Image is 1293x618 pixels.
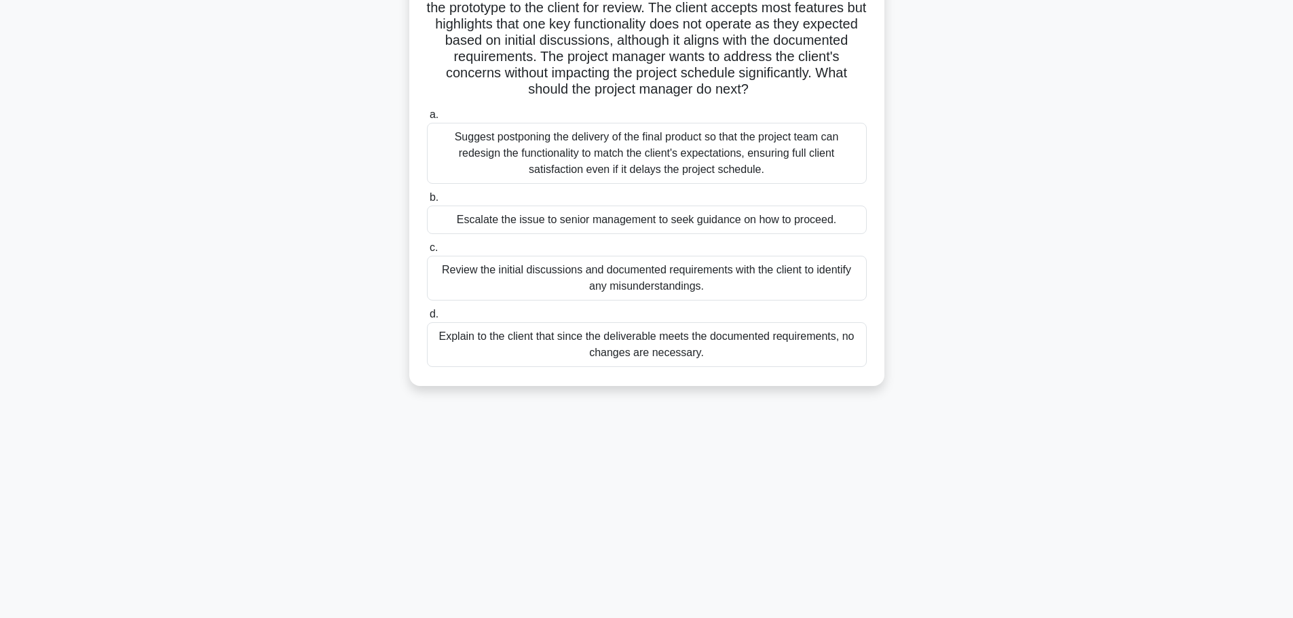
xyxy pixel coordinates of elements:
[430,308,438,320] span: d.
[427,322,867,367] div: Explain to the client that since the deliverable meets the documented requirements, no changes ar...
[430,242,438,253] span: c.
[427,256,867,301] div: Review the initial discussions and documented requirements with the client to identify any misund...
[430,109,438,120] span: a.
[430,191,438,203] span: b.
[427,123,867,184] div: Suggest postponing the delivery of the final product so that the project team can redesign the fu...
[427,206,867,234] div: Escalate the issue to senior management to seek guidance on how to proceed.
